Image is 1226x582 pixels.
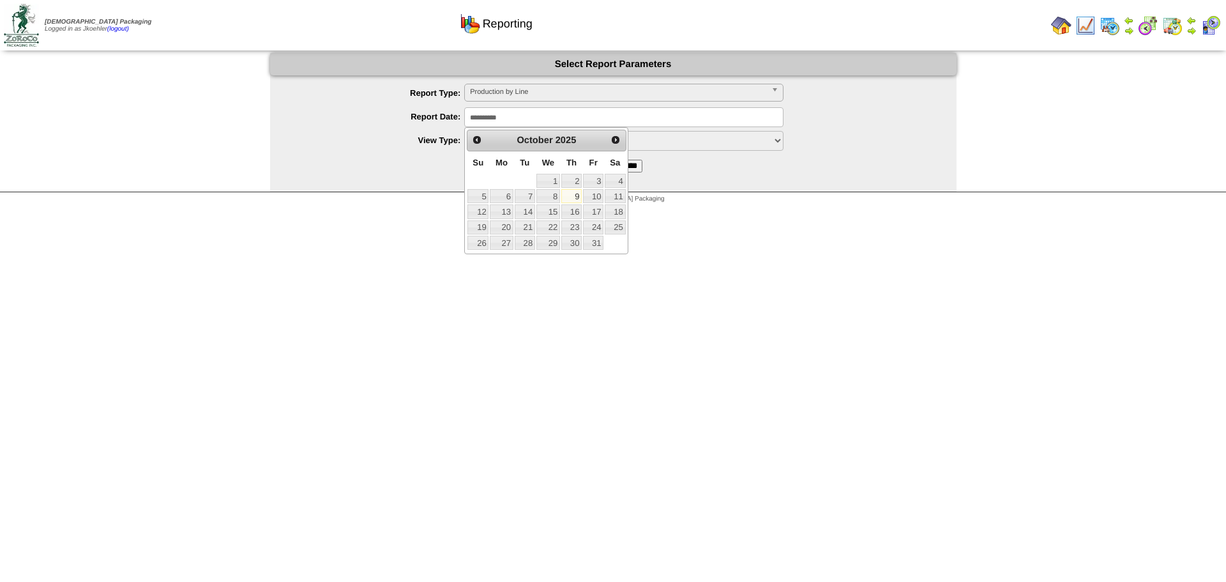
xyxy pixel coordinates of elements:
a: 20 [490,220,513,234]
a: 3 [583,174,603,188]
span: Production by Line [470,84,766,100]
span: Logged in as Jkoehler [45,19,151,33]
img: arrowright.gif [1186,26,1197,36]
img: home.gif [1051,15,1071,36]
span: Prev [472,135,482,145]
label: View Type: [296,135,465,145]
img: graph.gif [460,13,480,34]
span: Thursday [566,158,577,167]
span: [DEMOGRAPHIC_DATA] Packaging [45,19,151,26]
a: 11 [605,189,625,203]
a: 29 [536,236,560,250]
a: 1 [536,174,560,188]
a: 13 [490,204,513,218]
a: 6 [490,189,513,203]
a: 12 [467,204,488,218]
a: 27 [490,236,513,250]
span: October [517,135,552,146]
a: 17 [583,204,603,218]
img: arrowleft.gif [1186,15,1197,26]
label: Report Type: [296,88,465,98]
a: 26 [467,236,488,250]
a: 23 [561,220,582,234]
div: Select Report Parameters [270,53,957,75]
img: calendarblend.gif [1138,15,1158,36]
span: Reporting [483,17,533,31]
span: Saturday [610,158,620,167]
a: 7 [515,189,535,203]
img: calendarinout.gif [1162,15,1183,36]
a: 15 [536,204,560,218]
a: Next [607,132,624,148]
span: Friday [589,158,598,167]
img: calendarcustomer.gif [1200,15,1221,36]
a: 31 [583,236,603,250]
a: 16 [561,204,582,218]
img: zoroco-logo-small.webp [4,4,39,47]
label: Report Date: [296,112,465,121]
img: arrowleft.gif [1124,15,1134,26]
span: 2025 [556,135,577,146]
a: 22 [536,220,560,234]
a: 19 [467,220,488,234]
span: Monday [496,158,508,167]
a: 28 [515,236,535,250]
a: 18 [605,204,625,218]
a: 4 [605,174,625,188]
a: 30 [561,236,582,250]
a: 10 [583,189,603,203]
span: Sunday [473,158,483,167]
a: 8 [536,189,560,203]
span: Wednesday [542,158,555,167]
img: calendarprod.gif [1100,15,1120,36]
img: arrowright.gif [1124,26,1134,36]
span: Next [610,135,621,145]
a: 14 [515,204,535,218]
img: line_graph.gif [1075,15,1096,36]
span: Tuesday [520,158,529,167]
a: (logout) [107,26,129,33]
a: 21 [515,220,535,234]
a: 9 [561,189,582,203]
a: Prev [469,132,485,148]
a: 24 [583,220,603,234]
a: 25 [605,220,625,234]
a: 5 [467,189,488,203]
a: 2 [561,174,582,188]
